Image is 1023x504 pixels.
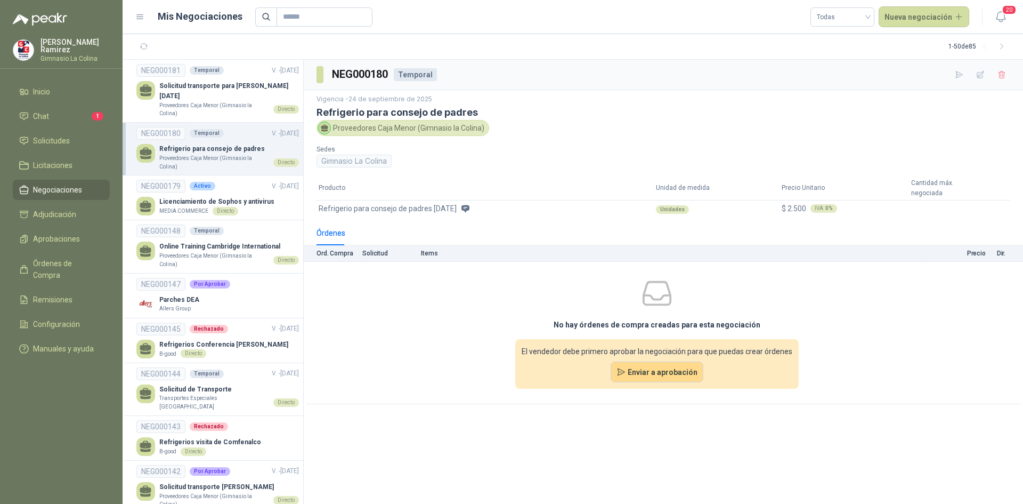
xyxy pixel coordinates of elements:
[319,203,457,214] span: Refrigerio para consejo de padres [DATE]
[136,278,299,314] a: NEG000147Por AprobarCompany LogoParches DEAAllers Group
[272,325,299,332] span: V. - [DATE]
[554,319,760,331] h3: No hay órdenes de compra creadas para esta negociación
[159,350,176,358] p: B-good
[33,159,72,171] span: Licitaciones
[33,258,100,281] span: Órdenes de Compra
[40,38,110,53] p: [PERSON_NAME] Ramirez
[13,314,110,334] a: Configuración
[948,38,1010,55] div: 1 - 50 de 85
[33,343,94,355] span: Manuales y ayuda
[272,467,299,475] span: V. - [DATE]
[190,422,228,431] div: Rechazado
[909,176,1011,201] th: Cantidad máx. negociada
[33,110,49,122] span: Chat
[272,370,299,377] span: V. - [DATE]
[33,233,80,245] span: Aprobaciones
[136,225,185,237] div: NEG000148
[13,290,110,310] a: Remisiones
[190,280,230,289] div: Por Aprobar
[879,6,970,28] button: Nueva negociación
[316,227,345,239] div: Órdenes
[190,66,224,75] div: Temporal
[181,349,206,358] div: Directo
[316,155,392,167] div: Gimnasio La Colina
[136,295,155,314] img: Company Logo
[810,204,837,213] div: IVA
[159,437,261,447] p: Refrigerios visita de Comfenalco
[13,155,110,175] a: Licitaciones
[611,362,704,383] button: Enviar a aprobación
[992,245,1023,262] th: Dir.
[159,101,269,118] p: Proveedores Caja Menor (Gimnasio la Colina)
[159,340,288,350] p: Refrigerios Conferencia [PERSON_NAME]
[136,127,299,171] a: NEG000180TemporalV. -[DATE] Refrigerio para consejo de padresProveedores Caja Menor (Gimnasio la ...
[136,323,299,358] a: NEG000145RechazadoV. -[DATE] Refrigerios Conferencia [PERSON_NAME]B-goodDirecto
[159,295,199,305] p: Parches DEA
[159,197,274,207] p: Licenciamiento de Sophos y antivirus
[33,86,50,98] span: Inicio
[136,465,185,478] div: NEG000142
[33,184,82,196] span: Negociaciones
[13,131,110,151] a: Solicitudes
[33,318,80,330] span: Configuración
[273,105,299,114] div: Directo
[332,66,389,83] h3: NEG000180
[136,64,299,118] a: NEG000181TemporalV. -[DATE] Solicitud transporte para [PERSON_NAME] [DATE]Proveedores Caja Menor ...
[817,9,868,25] span: Todas
[159,385,299,395] p: Solicitud de Transporte
[159,447,176,456] p: B-good
[780,176,908,201] th: Precio Unitario
[33,294,72,306] span: Remisiones
[190,227,224,235] div: Temporal
[190,129,224,138] div: Temporal
[159,482,299,492] p: Solicitud transporte [PERSON_NAME]
[190,325,228,333] div: Rechazado
[158,9,242,24] h1: Mis Negociaciones
[136,64,185,77] div: NEG000181
[136,367,185,380] div: NEG000144
[923,245,992,262] th: Precio
[190,467,230,476] div: Por Aprobar
[394,68,437,81] div: Temporal
[136,180,299,215] a: NEG000179ActivoV. -[DATE] Licenciamiento de Sophos y antivirusMEDIA COMMERCEDirecto
[273,256,299,265] div: Directo
[316,120,489,136] div: Proveedores Caja Menor (Gimnasio la Colina)
[92,112,103,121] span: 1
[13,253,110,285] a: Órdenes de Compra
[522,346,792,357] span: El vendedor debe primero aprobar la negociación para que puedas crear órdenes
[825,206,833,211] b: 0 %
[654,176,780,201] th: Unidad de medida
[159,242,299,252] p: Online Training Cambridge International
[190,182,215,190] div: Activo
[136,323,185,335] div: NEG000145
[213,207,238,215] div: Directo
[136,420,185,433] div: NEG000143
[13,229,110,249] a: Aprobaciones
[136,127,185,140] div: NEG000180
[272,67,299,74] span: V. - [DATE]
[159,252,269,268] p: Proveedores Caja Menor (Gimnasio la Colina)
[159,144,299,154] p: Refrigerio para consejo de padres
[136,225,299,268] a: NEG000148TemporalOnline Training Cambridge InternationalProveedores Caja Menor (Gimnasio la Colin...
[40,55,110,62] p: Gimnasio La Colina
[991,7,1010,27] button: 20
[13,82,110,102] a: Inicio
[273,398,299,407] div: Directo
[272,182,299,190] span: V. - [DATE]
[316,107,1010,118] h3: Refrigerio para consejo de padres
[136,278,185,291] div: NEG000147
[159,207,208,215] p: MEDIA COMMERCE
[656,205,689,214] div: Unidades
[181,447,206,456] div: Directo
[316,145,659,155] p: Sedes
[316,94,1010,105] p: Vigencia - 24 de septiembre de 2025
[13,40,34,60] img: Company Logo
[159,394,269,411] p: Transportes Especiales [GEOGRAPHIC_DATA]
[362,245,421,262] th: Solicitud
[136,180,185,193] div: NEG000179
[33,135,70,147] span: Solicitudes
[13,339,110,359] a: Manuales y ayuda
[136,420,299,456] a: NEG000143RechazadoRefrigerios visita de ComfenalcoB-goodDirecto
[421,245,923,262] th: Items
